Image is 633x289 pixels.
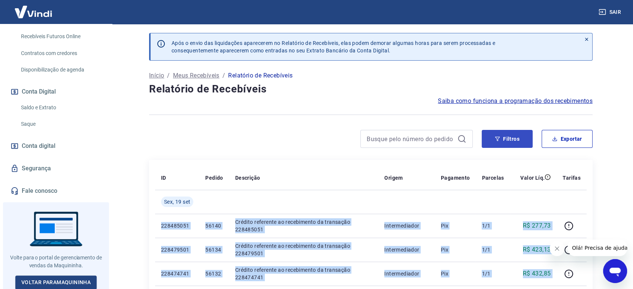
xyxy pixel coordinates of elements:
span: Olá! Precisa de ajuda? [4,5,63,11]
p: Crédito referente ao recebimento da transação 228485051 [235,218,372,233]
p: Pagamento [441,174,470,182]
a: Meus Recebíveis [173,71,219,80]
p: Parcelas [482,174,504,182]
a: Disponibilização de agenda [18,62,103,77]
img: Vindi [9,0,58,23]
p: 56132 [205,270,223,277]
p: Descrição [235,174,260,182]
p: 1/1 [482,270,504,277]
p: 56134 [205,246,223,253]
p: / [222,71,225,80]
p: Pix [441,270,470,277]
a: Início [149,71,164,80]
p: Pedido [205,174,223,182]
p: Crédito referente ao recebimento da transação 228479501 [235,242,372,257]
span: Sex, 19 set [164,198,190,206]
p: Valor Líq. [520,174,545,182]
button: Sair [597,5,624,19]
iframe: Botão para abrir a janela de mensagens [603,259,627,283]
p: Intermediador [384,246,429,253]
iframe: Fechar mensagem [549,241,564,256]
button: Exportar [542,130,593,148]
p: Pix [441,222,470,229]
iframe: Mensagem da empresa [567,240,627,256]
p: 1/1 [482,222,504,229]
p: Origem [384,174,403,182]
a: Segurança [9,160,103,177]
p: 56140 [205,222,223,229]
h4: Relatório de Recebíveis [149,82,593,97]
a: Recebíveis Futuros Online [18,29,103,44]
p: Tarifas [563,174,581,182]
a: Conta digital [9,138,103,154]
p: Crédito referente ao recebimento da transação 228474741 [235,266,372,281]
a: Contratos com credores [18,46,103,61]
a: Saldo e Extrato [18,100,103,115]
p: Intermediador [384,222,429,229]
button: Filtros [482,130,533,148]
p: R$ 432,85 [523,269,551,278]
p: 1/1 [482,246,504,253]
input: Busque pelo número do pedido [367,133,454,144]
p: R$ 423,13 [523,245,551,254]
p: Relatório de Recebíveis [228,71,293,80]
a: Saiba como funciona a programação dos recebimentos [438,97,593,106]
p: Após o envio das liquidações aparecerem no Relatório de Recebíveis, elas podem demorar algumas ho... [172,39,495,54]
span: Conta digital [22,141,55,151]
p: Pix [441,246,470,253]
p: / [167,71,170,80]
a: Saque [18,116,103,132]
a: Fale conosco [9,183,103,199]
p: R$ 277,73 [523,221,551,230]
p: 228474741 [161,270,193,277]
p: 228479501 [161,246,193,253]
p: Intermediador [384,270,429,277]
p: 228485051 [161,222,193,229]
p: ID [161,174,166,182]
button: Conta Digital [9,83,103,100]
